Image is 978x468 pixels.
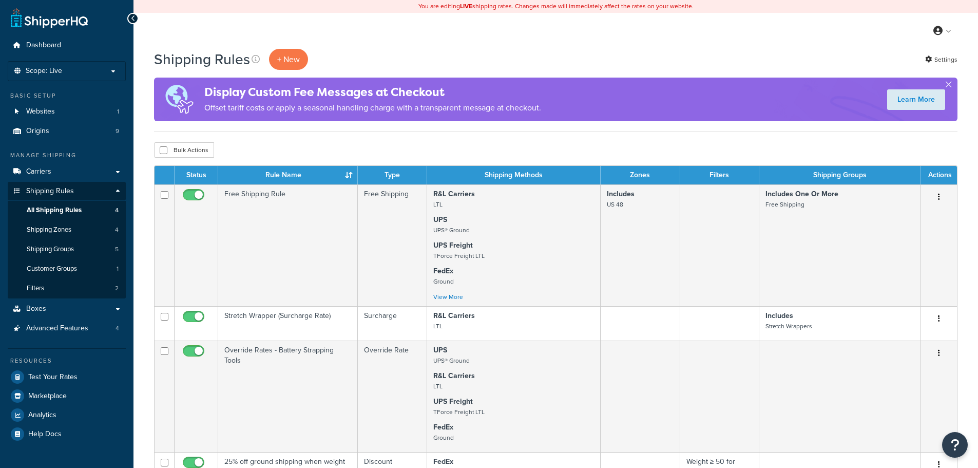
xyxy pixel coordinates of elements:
td: Surcharge [358,306,427,341]
th: Status [175,166,218,184]
span: Marketplace [28,392,67,401]
a: Shipping Rules [8,182,126,201]
p: Offset tariff costs or apply a seasonal handling charge with a transparent message at checkout. [204,101,541,115]
span: 4 [115,206,119,215]
span: 1 [117,265,119,273]
span: Scope: Live [26,67,62,76]
li: Shipping Groups [8,240,126,259]
small: LTL [433,322,443,331]
a: Marketplace [8,387,126,405]
span: 1 [117,107,119,116]
span: Shipping Zones [27,226,71,234]
th: Type [358,166,427,184]
li: All Shipping Rules [8,201,126,220]
button: Bulk Actions [154,142,214,158]
span: All Shipping Rules [27,206,82,215]
img: duties-banner-06bc72dcb5fe05cb3f9472aba00be2ae8eb53ab6f0d8bb03d382ba314ac3c341.png [154,78,204,121]
a: Test Your Rates [8,368,126,386]
span: Shipping Rules [26,187,74,196]
td: Override Rates - Battery Strapping Tools [218,341,358,452]
span: Websites [26,107,55,116]
strong: FedEx [433,266,453,276]
th: Zones [601,166,680,184]
th: Shipping Methods [427,166,601,184]
td: Free Shipping Rule [218,184,358,306]
span: Test Your Rates [28,373,78,382]
small: UPS® Ground [433,226,470,235]
div: Basic Setup [8,91,126,100]
strong: FedEx [433,422,453,433]
h1: Shipping Rules [154,49,250,69]
small: Ground [433,277,454,286]
h4: Display Custom Fee Messages at Checkout [204,84,541,101]
a: Websites 1 [8,102,126,121]
a: Settings [925,52,957,67]
div: Resources [8,357,126,365]
span: Customer Groups [27,265,77,273]
li: Filters [8,279,126,298]
td: Override Rate [358,341,427,452]
strong: R&L Carriers [433,310,475,321]
a: All Shipping Rules 4 [8,201,126,220]
a: Learn More [887,89,945,110]
span: Boxes [26,305,46,313]
strong: Includes [765,310,793,321]
p: + New [269,49,308,70]
td: Free Shipping [358,184,427,306]
li: Shipping Rules [8,182,126,299]
span: Advanced Features [26,324,88,333]
span: Analytics [28,411,56,420]
span: 4 [116,324,119,333]
small: UPS® Ground [433,356,470,365]
a: Shipping Groups 5 [8,240,126,259]
span: Dashboard [26,41,61,50]
li: Origins [8,122,126,141]
td: Stretch Wrapper (Surcharge Rate) [218,306,358,341]
button: Open Resource Center [942,432,968,458]
a: Advanced Features 4 [8,319,126,338]
small: Free Shipping [765,200,804,209]
span: Carriers [26,167,51,176]
li: Advanced Features [8,319,126,338]
span: Shipping Groups [27,245,74,254]
strong: FedEx [433,456,453,467]
div: Manage Shipping [8,151,126,160]
a: Filters 2 [8,279,126,298]
th: Filters [680,166,759,184]
strong: UPS [433,345,447,355]
a: Dashboard [8,36,126,55]
span: Origins [26,127,49,136]
small: Ground [433,433,454,442]
a: Help Docs [8,425,126,443]
th: Actions [921,166,957,184]
a: Analytics [8,406,126,424]
span: Filters [27,284,44,293]
small: LTL [433,200,443,209]
b: LIVE [460,2,472,11]
a: Customer Groups 1 [8,259,126,278]
li: Customer Groups [8,259,126,278]
strong: UPS [433,214,447,225]
span: 4 [115,226,119,234]
strong: UPS Freight [433,396,473,407]
a: Origins 9 [8,122,126,141]
strong: Includes One Or More [765,189,838,199]
a: Carriers [8,162,126,181]
strong: R&L Carriers [433,370,475,381]
li: Websites [8,102,126,121]
span: Help Docs [28,430,62,439]
th: Shipping Groups [759,166,921,184]
th: Rule Name : activate to sort column ascending [218,166,358,184]
a: Boxes [8,299,126,319]
a: View More [433,292,463,302]
small: US 48 [607,200,623,209]
small: TForce Freight LTL [433,407,485,417]
span: 2 [115,284,119,293]
small: TForce Freight LTL [433,251,485,260]
span: 5 [115,245,119,254]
